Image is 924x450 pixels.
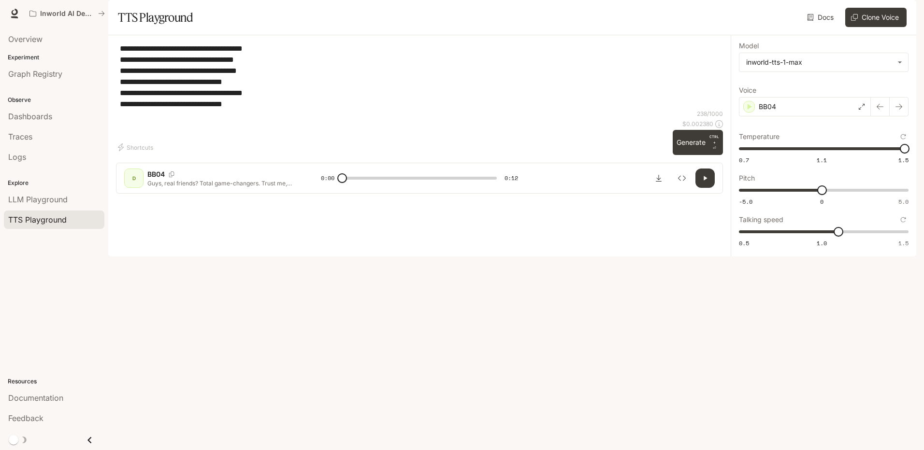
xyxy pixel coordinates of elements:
h1: TTS Playground [118,8,193,27]
button: Inspect [672,169,692,188]
span: 1.5 [898,239,909,247]
p: Temperature [739,133,780,140]
div: inworld-tts-1-max [746,57,893,67]
span: -5.0 [739,197,752,206]
span: 0 [820,197,823,206]
p: Talking speed [739,216,783,223]
div: inworld-tts-1-max [739,53,908,71]
p: Pitch [739,175,755,182]
span: 0.7 [739,156,749,164]
button: Reset to default [898,131,909,142]
span: 0:00 [321,173,334,183]
button: GenerateCTRL +⏎ [673,130,723,155]
span: 1.5 [898,156,909,164]
span: 0.5 [739,239,749,247]
span: 0:12 [505,173,518,183]
p: BB04 [147,169,165,179]
p: Model [739,42,759,49]
button: Clone Voice [845,8,907,27]
button: Copy Voice ID [165,171,178,177]
button: All workspaces [25,4,109,23]
span: 1.1 [817,156,827,164]
p: BB04 [759,102,776,112]
p: Voice [739,87,756,94]
div: D [126,170,142,186]
button: Shortcuts [116,140,157,155]
p: ⏎ [709,134,719,151]
button: Download audio [649,169,668,188]
p: CTRL + [709,134,719,145]
span: 5.0 [898,197,909,206]
button: Reset to default [898,214,909,225]
a: Docs [805,8,837,27]
p: 238 / 1000 [697,110,723,118]
p: Inworld AI Demos [40,10,94,18]
span: 1.0 [817,239,827,247]
p: Guys, real friends? Total game-changers. Trust me, check who’s in your circle. When you’re down? ... [147,179,298,187]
